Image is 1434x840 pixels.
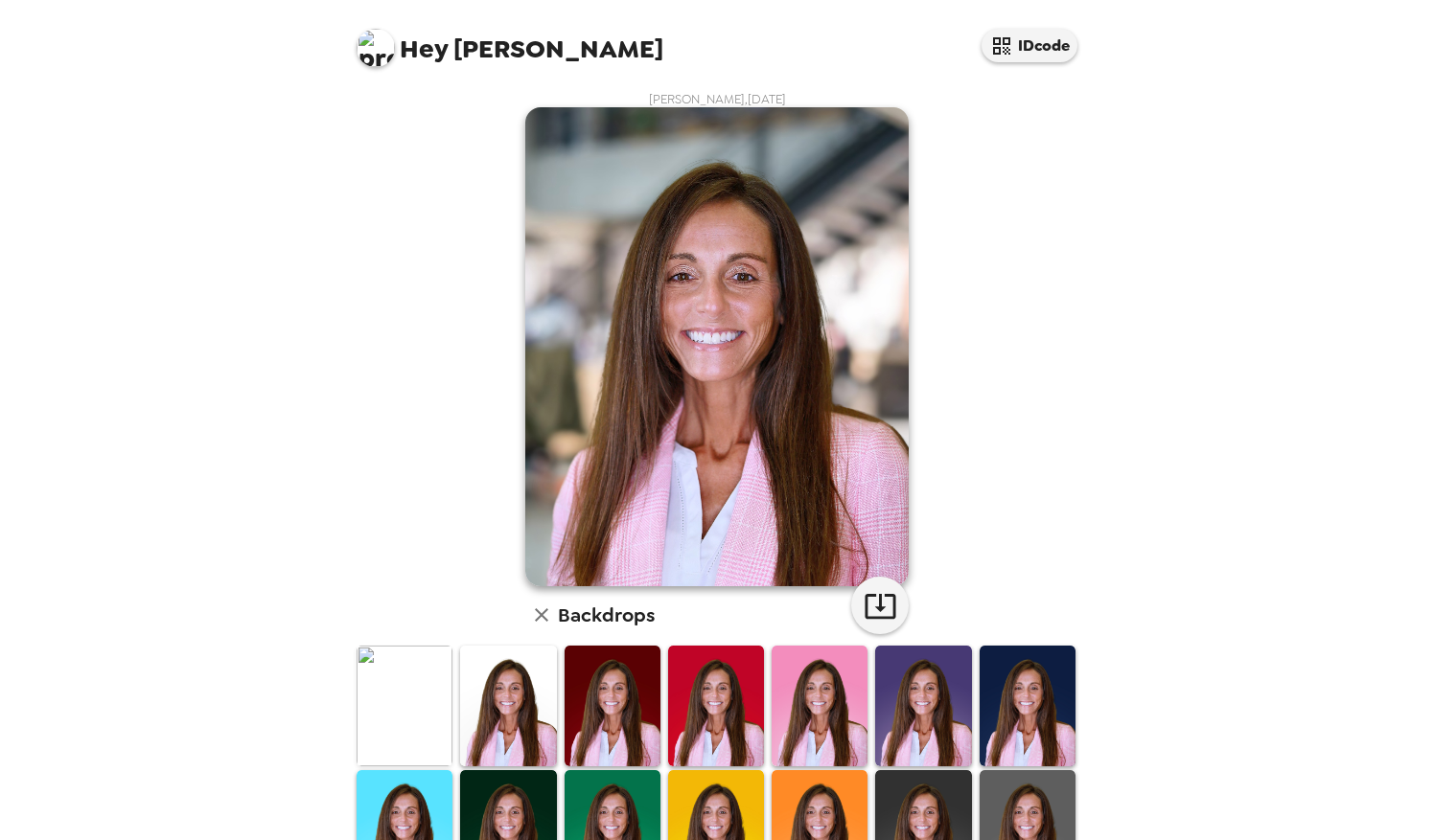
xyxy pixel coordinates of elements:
[357,19,663,62] span: [PERSON_NAME]
[982,29,1077,62] button: IDcode
[357,646,452,765] img: Original
[525,107,909,586] img: user
[357,29,395,67] img: profile pic
[558,600,655,630] h6: Backdrops
[649,91,786,107] span: [PERSON_NAME] , [DATE]
[400,32,448,66] span: Hey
